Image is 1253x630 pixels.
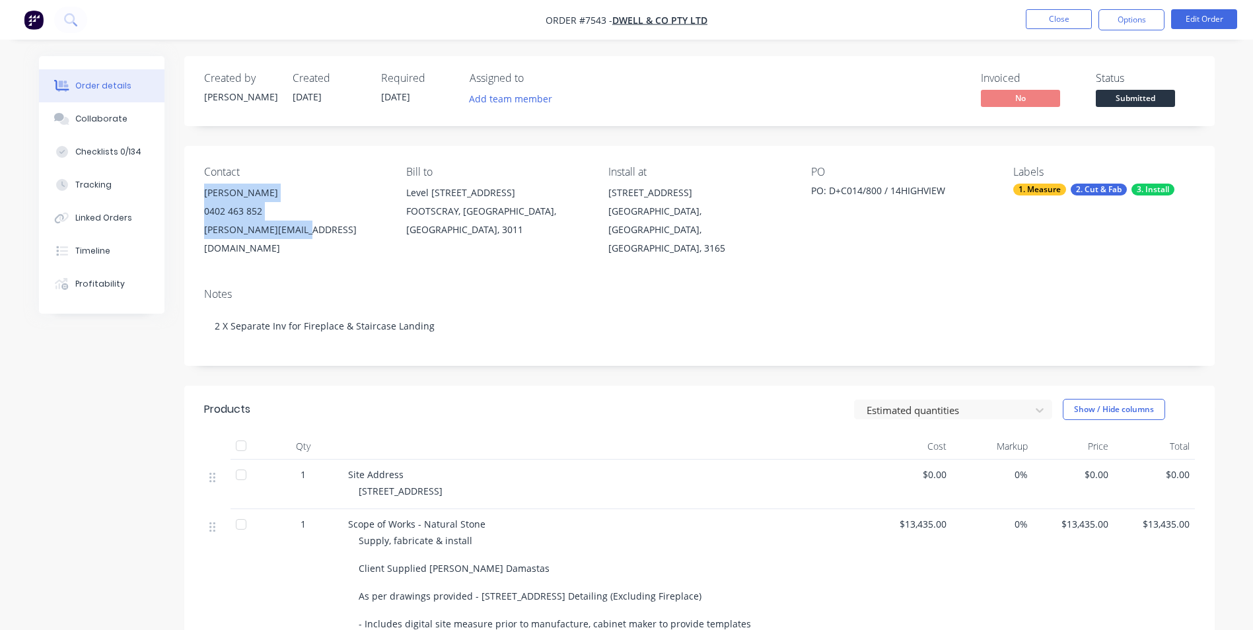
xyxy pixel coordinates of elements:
div: Created by [204,72,277,85]
span: $13,435.00 [877,517,947,531]
div: Labels [1013,166,1194,178]
div: PO [811,166,992,178]
span: [DATE] [293,90,322,103]
div: [PERSON_NAME]0402 463 852[PERSON_NAME][EMAIL_ADDRESS][DOMAIN_NAME] [204,184,385,258]
div: [PERSON_NAME][EMAIL_ADDRESS][DOMAIN_NAME] [204,221,385,258]
span: No [981,90,1060,106]
div: Invoiced [981,72,1080,85]
div: Bill to [406,166,587,178]
div: Timeline [75,245,110,257]
div: Total [1114,433,1195,460]
div: Required [381,72,454,85]
div: Level [STREET_ADDRESS] [406,184,587,202]
span: [DATE] [381,90,410,103]
div: Checklists 0/134 [75,146,141,158]
button: Linked Orders [39,201,164,234]
div: FOOTSCRAY, [GEOGRAPHIC_DATA], [GEOGRAPHIC_DATA], 3011 [406,202,587,239]
div: 2. Cut & Fab [1071,184,1127,195]
span: $0.00 [877,468,947,481]
div: Tracking [75,179,112,191]
span: 0% [957,468,1028,481]
span: Site Address [348,468,404,481]
div: [STREET_ADDRESS] [608,184,789,202]
span: Scope of Works - Natural Stone [348,518,485,530]
div: PO: D+C014/800 / 14HIGHVIEW [811,184,976,202]
div: 2 X Separate Inv for Fireplace & Staircase Landing [204,306,1195,346]
button: Checklists 0/134 [39,135,164,168]
button: Profitability [39,267,164,300]
div: 3. Install [1131,184,1174,195]
div: Level [STREET_ADDRESS]FOOTSCRAY, [GEOGRAPHIC_DATA], [GEOGRAPHIC_DATA], 3011 [406,184,587,239]
div: Price [1033,433,1114,460]
div: Created [293,72,365,85]
div: Assigned to [470,72,602,85]
div: Cost [871,433,952,460]
button: Close [1026,9,1092,29]
div: Notes [204,288,1195,300]
span: $13,435.00 [1038,517,1109,531]
button: Show / Hide columns [1063,399,1165,420]
button: Options [1098,9,1164,30]
button: Edit Order [1171,9,1237,29]
div: 0402 463 852 [204,202,385,221]
span: 0% [957,517,1028,531]
div: Contact [204,166,385,178]
div: Collaborate [75,113,127,125]
button: Tracking [39,168,164,201]
div: Products [204,402,250,417]
div: 1. Measure [1013,184,1066,195]
button: Order details [39,69,164,102]
div: [PERSON_NAME] [204,184,385,202]
span: Submitted [1096,90,1175,106]
div: Install at [608,166,789,178]
span: 1 [301,468,306,481]
div: Markup [952,433,1033,460]
div: Qty [264,433,343,460]
span: Order #7543 - [546,14,612,26]
button: Collaborate [39,102,164,135]
img: Factory [24,10,44,30]
div: [STREET_ADDRESS][GEOGRAPHIC_DATA], [GEOGRAPHIC_DATA], [GEOGRAPHIC_DATA], 3165 [608,184,789,258]
div: Profitability [75,278,125,290]
div: [GEOGRAPHIC_DATA], [GEOGRAPHIC_DATA], [GEOGRAPHIC_DATA], 3165 [608,202,789,258]
span: $13,435.00 [1119,517,1190,531]
div: Linked Orders [75,212,132,224]
button: Submitted [1096,90,1175,110]
button: Add team member [470,90,559,108]
div: Order details [75,80,131,92]
span: $0.00 [1119,468,1190,481]
span: $0.00 [1038,468,1109,481]
button: Timeline [39,234,164,267]
div: Status [1096,72,1195,85]
a: Dwell & Co Pty Ltd [612,14,707,26]
div: [PERSON_NAME] [204,90,277,104]
span: [STREET_ADDRESS] [359,485,443,497]
button: Add team member [462,90,559,108]
span: 1 [301,517,306,531]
